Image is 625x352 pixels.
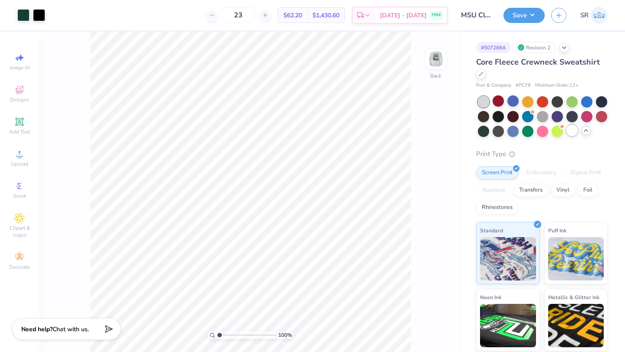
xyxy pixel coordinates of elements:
div: Digital Print [565,166,607,179]
span: Port & Company [476,82,511,89]
span: Puff Ink [548,226,566,235]
span: Greek [13,192,26,199]
span: Image AI [10,64,30,71]
a: SR [580,7,608,24]
span: Upload [11,160,28,167]
span: # PC78 [516,82,531,89]
input: – – [221,7,255,23]
img: Puff Ink [548,237,604,280]
div: Back [430,72,441,80]
img: Metallic & Glitter Ink [548,304,604,347]
div: Revision 2 [515,42,555,53]
span: [DATE] - [DATE] [380,11,427,20]
div: Print Type [476,149,608,159]
div: Rhinestones [476,201,518,214]
img: Neon Ink [480,304,536,347]
strong: Need help? [21,325,53,333]
img: Sasha Ruskin [591,7,608,24]
div: Screen Print [476,166,518,179]
span: FREE [432,12,441,18]
span: Core Fleece Crewneck Sweatshirt [476,57,600,67]
div: Applique [476,184,511,197]
span: Add Text [9,128,30,135]
span: $1,430.60 [312,11,339,20]
span: Neon Ink [480,293,501,302]
span: Minimum Order: 12 + [535,82,579,89]
div: Embroidery [521,166,562,179]
input: Untitled Design [454,7,497,24]
span: $62.20 [283,11,302,20]
div: Foil [578,184,598,197]
span: Metallic & Glitter Ink [548,293,599,302]
span: 100 % [278,331,292,339]
span: Chat with us. [53,325,89,333]
button: Save [503,8,545,23]
span: Standard [480,226,503,235]
div: Vinyl [551,184,575,197]
span: Decorate [9,264,30,271]
span: Designs [10,96,29,103]
div: # 507268A [476,42,511,53]
img: Back [427,50,444,68]
div: Transfers [513,184,548,197]
span: Clipart & logos [4,225,35,238]
img: Standard [480,237,536,280]
span: SR [580,10,589,20]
